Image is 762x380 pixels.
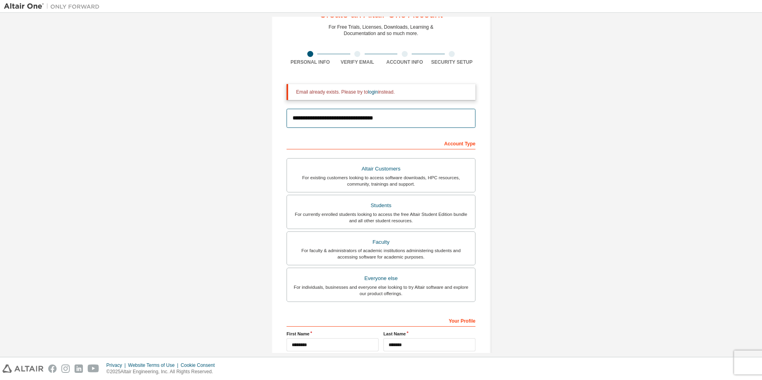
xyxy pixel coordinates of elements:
[292,284,470,297] div: For individuals, businesses and everyone else looking to try Altair software and explore our prod...
[296,89,469,95] div: Email already exists. Please try to instead.
[181,362,219,368] div: Cookie Consent
[4,2,104,10] img: Altair One
[128,362,181,368] div: Website Terms of Use
[2,364,43,373] img: altair_logo.svg
[329,24,434,37] div: For Free Trials, Licenses, Downloads, Learning & Documentation and so much more.
[292,237,470,248] div: Faculty
[292,163,470,174] div: Altair Customers
[319,10,443,19] div: Create an Altair One Account
[287,137,475,149] div: Account Type
[383,331,475,337] label: Last Name
[75,364,83,373] img: linkedin.svg
[88,364,99,373] img: youtube.svg
[287,59,334,65] div: Personal Info
[287,331,379,337] label: First Name
[381,59,428,65] div: Account Info
[292,273,470,284] div: Everyone else
[287,314,475,327] div: Your Profile
[106,368,220,375] p: © 2025 Altair Engineering, Inc. All Rights Reserved.
[292,247,470,260] div: For faculty & administrators of academic institutions administering students and accessing softwa...
[334,59,381,65] div: Verify Email
[48,364,57,373] img: facebook.svg
[368,89,378,95] a: login
[292,174,470,187] div: For existing customers looking to access software downloads, HPC resources, community, trainings ...
[61,364,70,373] img: instagram.svg
[428,59,476,65] div: Security Setup
[106,362,128,368] div: Privacy
[292,211,470,224] div: For currently enrolled students looking to access the free Altair Student Edition bundle and all ...
[292,200,470,211] div: Students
